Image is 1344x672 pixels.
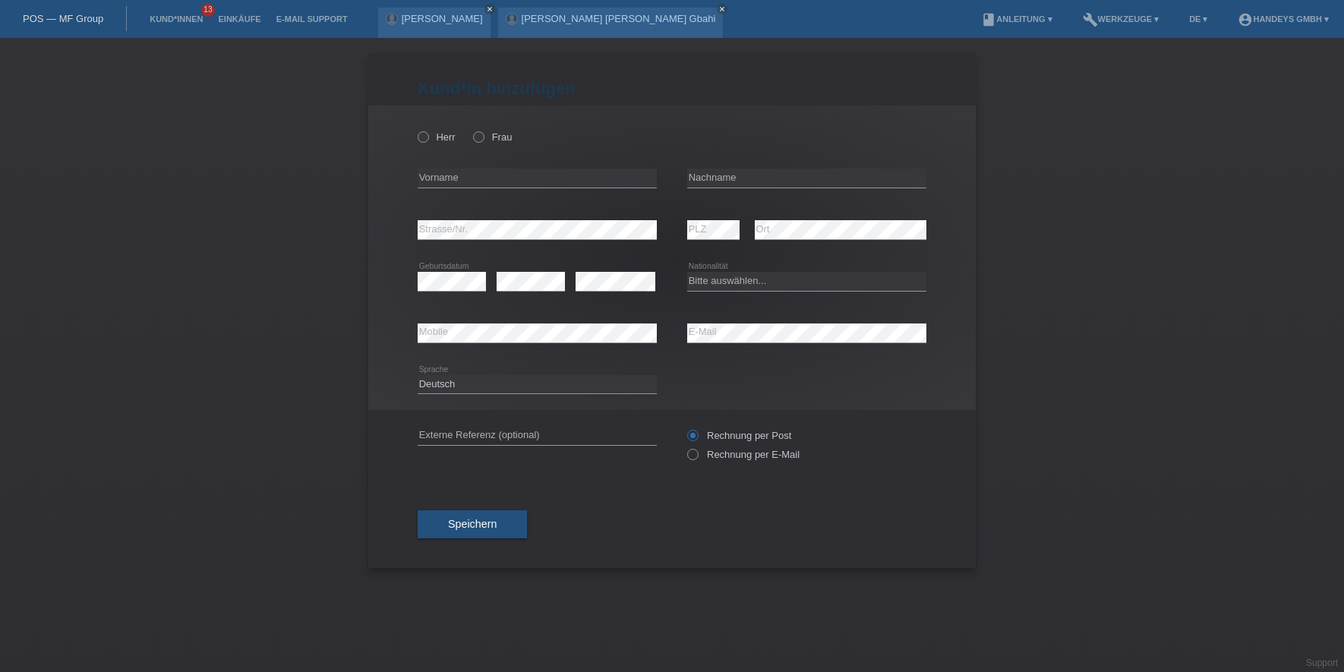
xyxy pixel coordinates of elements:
[1238,12,1253,27] i: account_circle
[473,131,512,143] label: Frau
[484,4,495,14] a: close
[973,14,1059,24] a: bookAnleitung ▾
[210,14,268,24] a: Einkäufe
[418,131,427,141] input: Herr
[717,4,727,14] a: close
[486,5,494,13] i: close
[687,430,791,441] label: Rechnung per Post
[687,430,697,449] input: Rechnung per Post
[1230,14,1336,24] a: account_circleHandeys GmbH ▾
[418,79,926,98] h1: Kund*in hinzufügen
[473,131,483,141] input: Frau
[448,518,497,530] span: Speichern
[269,14,355,24] a: E-Mail Support
[201,4,215,17] span: 13
[418,510,527,539] button: Speichern
[1075,14,1167,24] a: buildWerkzeuge ▾
[1306,658,1338,668] a: Support
[418,131,456,143] label: Herr
[23,13,103,24] a: POS — MF Group
[402,13,483,24] a: [PERSON_NAME]
[142,14,210,24] a: Kund*innen
[1182,14,1215,24] a: DE ▾
[981,12,996,27] i: book
[687,449,697,468] input: Rechnung per E-Mail
[1083,12,1098,27] i: build
[522,13,716,24] a: [PERSON_NAME] [PERSON_NAME] Gbahi
[687,449,800,460] label: Rechnung per E-Mail
[718,5,726,13] i: close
